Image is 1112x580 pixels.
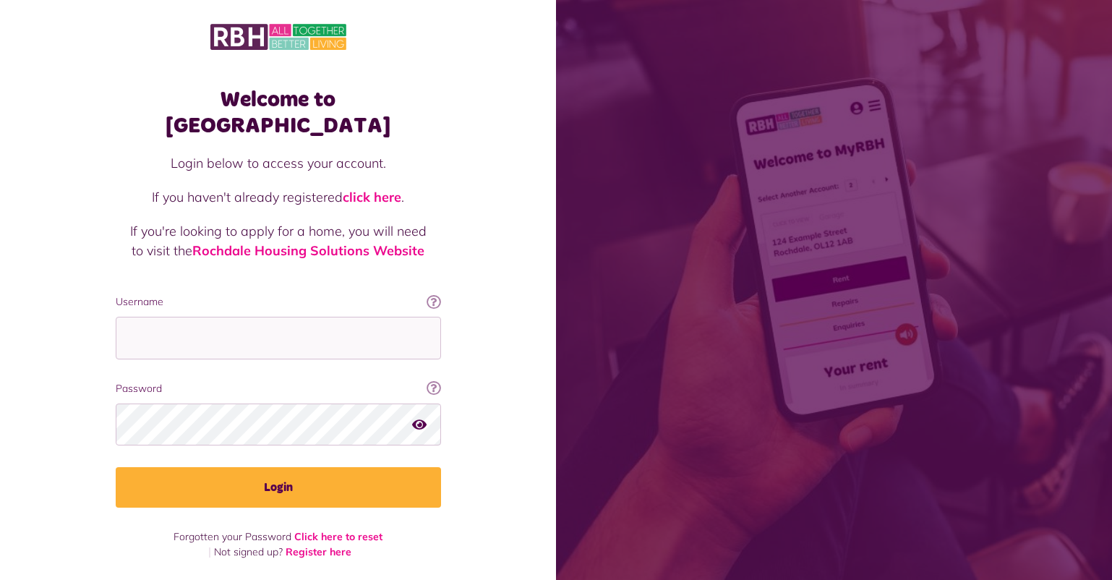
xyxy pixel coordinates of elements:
[343,189,401,205] a: click here
[116,467,441,508] button: Login
[192,242,424,259] a: Rochdale Housing Solutions Website
[116,87,441,139] h1: Welcome to [GEOGRAPHIC_DATA]
[130,153,427,173] p: Login below to access your account.
[174,530,291,543] span: Forgotten your Password
[294,530,382,543] a: Click here to reset
[210,22,346,52] img: MyRBH
[116,381,441,396] label: Password
[116,294,441,310] label: Username
[214,545,283,558] span: Not signed up?
[286,545,351,558] a: Register here
[130,187,427,207] p: If you haven't already registered .
[130,221,427,260] p: If you're looking to apply for a home, you will need to visit the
